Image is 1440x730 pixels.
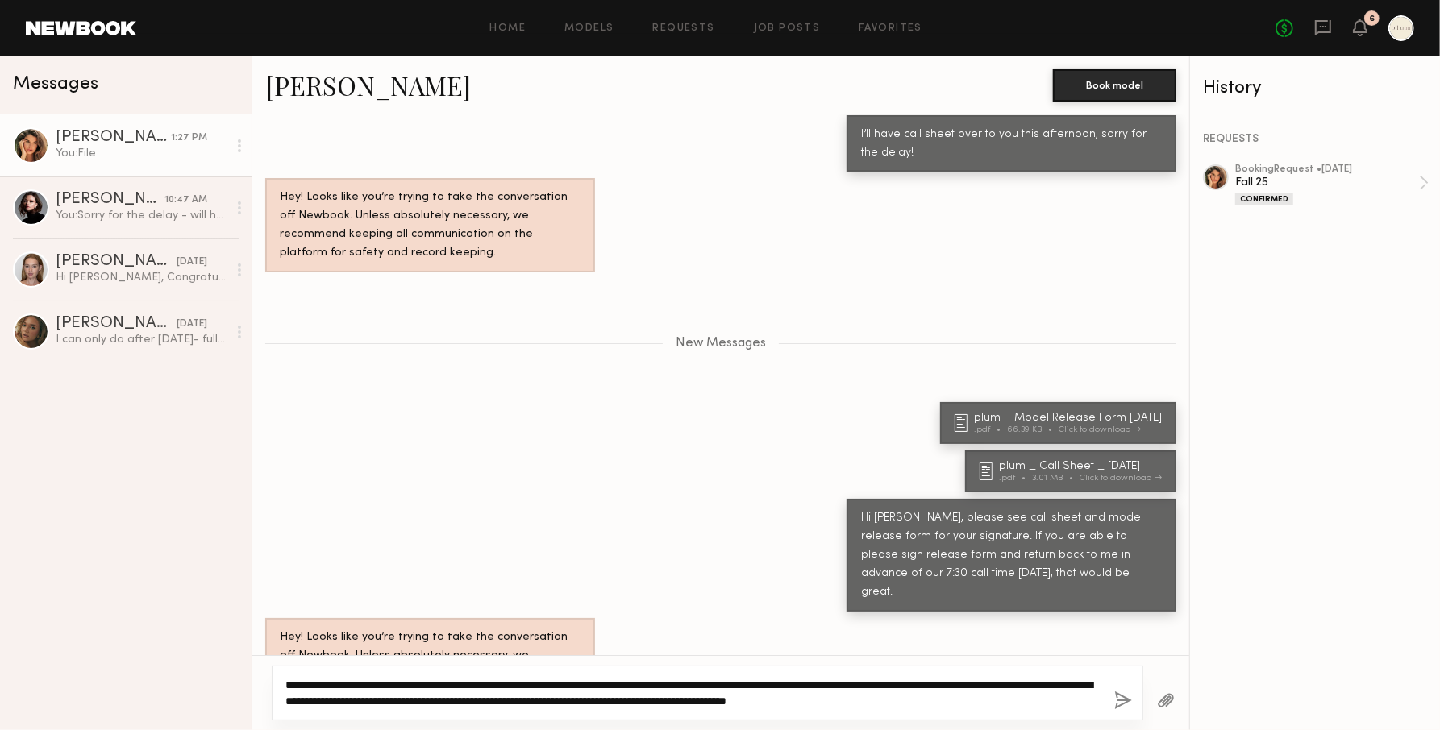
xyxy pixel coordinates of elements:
[974,413,1167,424] div: plum _ Model Release Form [DATE]
[56,270,227,285] div: Hi [PERSON_NAME], Congratulations on launching your brand! I’d love to shoot with you this weeken...
[1059,425,1141,434] div: Click to download
[56,208,227,223] div: You: Sorry for the delay - will have it to you by this afternoon!
[1235,164,1419,175] div: booking Request • [DATE]
[1203,134,1429,145] div: REQUESTS
[955,413,1167,434] a: plum _ Model Release Form [DATE].pdf66.39 KBClick to download
[1053,69,1176,102] button: Book model
[1235,175,1419,190] div: Fall 25
[13,75,98,93] span: Messages
[56,332,227,347] div: I can only do after [DATE]- fully available starting [DATE]!
[1235,193,1293,205] div: Confirmed
[564,23,614,34] a: Models
[171,131,207,146] div: 1:27 PM
[177,317,207,332] div: [DATE]
[861,509,1162,602] div: Hi [PERSON_NAME], please see call sheet and model release form for your signature. If you are abl...
[490,23,526,34] a: Home
[999,461,1167,472] div: plum _ Call Sheet _ [DATE]
[56,316,177,332] div: [PERSON_NAME]
[974,425,1007,434] div: .pdf
[265,68,471,102] a: [PERSON_NAME]
[56,254,177,270] div: [PERSON_NAME]
[164,193,207,208] div: 10:47 AM
[56,130,171,146] div: [PERSON_NAME]
[56,192,164,208] div: [PERSON_NAME]
[177,255,207,270] div: [DATE]
[653,23,715,34] a: Requests
[56,146,227,161] div: You: File
[754,23,821,34] a: Job Posts
[1203,79,1429,97] div: History
[1369,15,1375,23] div: 6
[1053,77,1176,91] a: Book model
[1235,164,1429,205] a: bookingRequest •[DATE]Fall 25Confirmed
[861,126,1162,163] div: I’ll have call sheet over to you this afternoon, sorry for the delay!
[980,461,1167,483] a: plum _ Call Sheet _ [DATE].pdf3.01 MBClick to download
[676,337,766,350] span: New Messages
[1080,474,1162,483] div: Click to download
[1007,425,1059,434] div: 66.39 KB
[280,628,581,703] div: Hey! Looks like you’re trying to take the conversation off Newbook. Unless absolutely necessary, ...
[280,189,581,263] div: Hey! Looks like you’re trying to take the conversation off Newbook. Unless absolutely necessary, ...
[859,23,922,34] a: Favorites
[1032,474,1080,483] div: 3.01 MB
[999,474,1032,483] div: .pdf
